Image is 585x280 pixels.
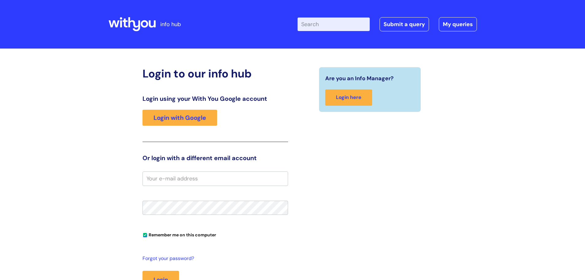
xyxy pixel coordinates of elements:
h2: Login to our info hub [142,67,288,80]
span: Are you an Info Manager? [325,73,394,83]
div: You can uncheck this option if you're logging in from a shared device [142,230,288,239]
a: Submit a query [380,17,429,31]
h3: Or login with a different email account [142,154,288,162]
h3: Login using your With You Google account [142,95,288,102]
a: Login here [325,89,372,106]
input: Your e-mail address [142,172,288,186]
a: Login with Google [142,110,217,126]
a: Forgot your password? [142,254,285,263]
input: Search [298,18,370,31]
label: Remember me on this computer [142,231,216,238]
a: My queries [439,17,477,31]
input: Remember me on this computer [143,233,147,237]
p: info hub [160,19,181,29]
